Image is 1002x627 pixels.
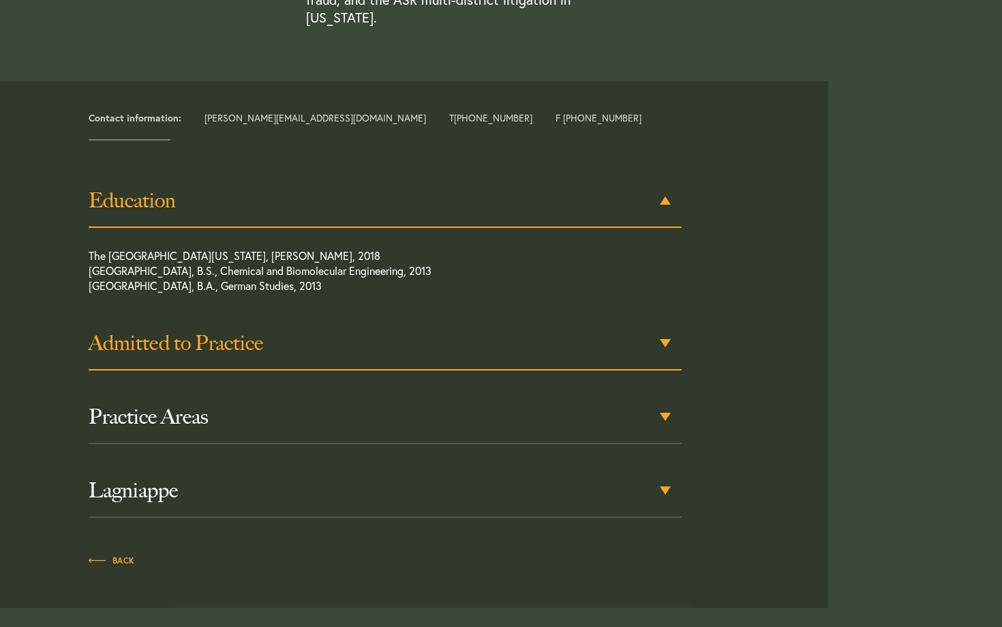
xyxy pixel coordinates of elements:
span: F [PHONE_NUMBER] [556,113,641,123]
h3: Lagniappe [89,478,682,503]
span: Back [89,557,135,565]
strong: Contact information: [89,111,181,124]
a: Back [89,552,135,567]
p: The [GEOGRAPHIC_DATA][US_STATE], [PERSON_NAME], 2018 [GEOGRAPHIC_DATA], B.S., Chemical and Biomol... [89,248,622,300]
span: T [449,113,532,123]
h3: Practice Areas [89,405,682,429]
h3: Admitted to Practice [89,331,682,355]
h3: Education [89,188,682,213]
a: [PERSON_NAME][EMAIL_ADDRESS][DOMAIN_NAME] [204,111,426,124]
a: [PHONE_NUMBER] [454,111,532,124]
